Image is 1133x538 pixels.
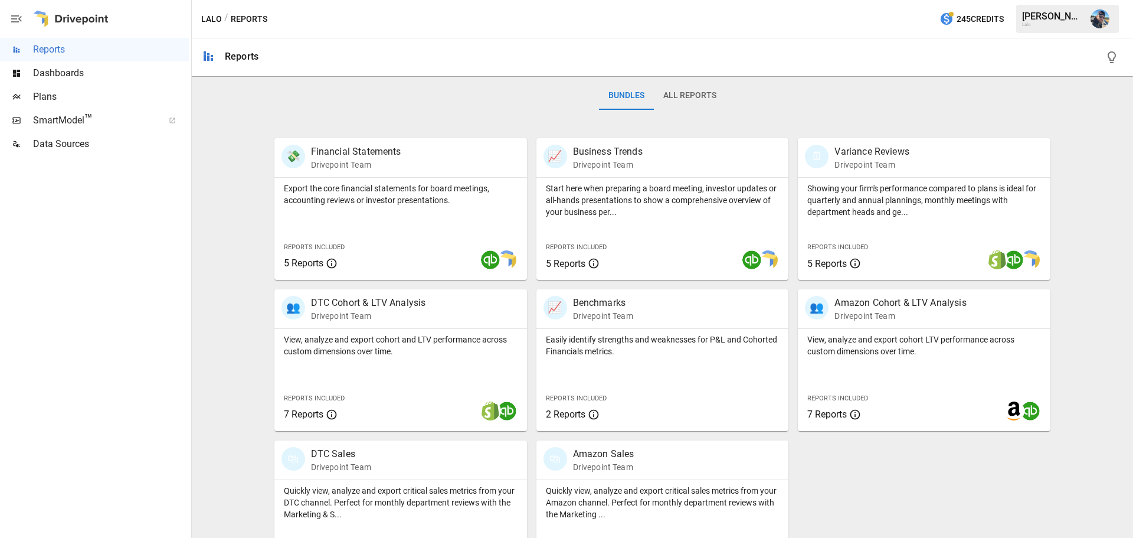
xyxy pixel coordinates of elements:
p: Benchmarks [573,296,633,310]
p: Easily identify strengths and weaknesses for P&L and Cohorted Financials metrics. [546,334,780,357]
span: 2 Reports [546,409,585,420]
p: Variance Reviews [834,145,909,159]
img: quickbooks [481,250,500,269]
img: shopify [481,402,500,420]
div: Lalo [1022,22,1083,27]
p: Drivepoint Team [834,159,909,171]
p: DTC Cohort & LTV Analysis [311,296,426,310]
span: SmartModel [33,113,156,128]
div: [PERSON_NAME] [1022,11,1083,22]
span: 5 Reports [807,258,847,269]
p: Export the core financial statements for board meetings, accounting reviews or investor presentat... [284,182,518,206]
span: Reports Included [284,394,345,402]
div: 📈 [543,145,567,168]
p: Amazon Sales [573,447,634,461]
p: View, analyze and export cohort and LTV performance across custom dimensions over time. [284,334,518,357]
div: 📈 [543,296,567,319]
button: 245Credits [935,8,1008,30]
p: Drivepoint Team [834,310,966,322]
span: 5 Reports [284,257,323,269]
span: Dashboards [33,66,189,80]
div: Reports [225,51,258,62]
button: Lalo [201,12,222,27]
img: quickbooks [1021,402,1040,420]
p: Quickly view, analyze and export critical sales metrics from your DTC channel. Perfect for monthl... [284,485,518,520]
span: Reports [33,43,189,57]
p: Financial Statements [311,145,401,159]
span: ™ [84,112,93,126]
span: 7 Reports [284,409,323,420]
span: 5 Reports [546,258,585,269]
span: Reports Included [546,243,607,251]
img: amazon [1004,402,1023,420]
span: Plans [33,90,189,104]
p: Drivepoint Team [311,159,401,171]
div: 👥 [805,296,829,319]
p: View, analyze and export cohort LTV performance across custom dimensions over time. [807,334,1041,357]
div: 🛍 [543,447,567,471]
p: DTC Sales [311,447,371,461]
span: 245 Credits [957,12,1004,27]
span: Reports Included [807,394,868,402]
div: / [224,12,228,27]
p: Drivepoint Team [311,461,371,473]
span: Reports Included [284,243,345,251]
div: 🗓 [805,145,829,168]
span: Reports Included [546,394,607,402]
p: Drivepoint Team [573,159,643,171]
button: All Reports [654,81,726,110]
p: Start here when preparing a board meeting, investor updates or all-hands presentations to show a ... [546,182,780,218]
p: Quickly view, analyze and export critical sales metrics from your Amazon channel. Perfect for mon... [546,485,780,520]
p: Drivepoint Team [573,461,634,473]
img: quickbooks [1004,250,1023,269]
p: Drivepoint Team [573,310,633,322]
div: 💸 [281,145,305,168]
img: smart model [1021,250,1040,269]
img: quickbooks [497,402,516,420]
div: 👥 [281,296,305,319]
div: 🛍 [281,447,305,471]
p: Showing your firm's performance compared to plans is ideal for quarterly and annual plannings, mo... [807,182,1041,218]
p: Amazon Cohort & LTV Analysis [834,296,966,310]
p: Drivepoint Team [311,310,426,322]
img: smart model [759,250,778,269]
button: William Winsa [1083,2,1116,35]
img: smart model [497,250,516,269]
span: 7 Reports [807,409,847,420]
p: Business Trends [573,145,643,159]
span: Reports Included [807,243,868,251]
img: William Winsa [1091,9,1109,28]
img: quickbooks [742,250,761,269]
span: Data Sources [33,137,189,151]
img: shopify [988,250,1007,269]
button: Bundles [599,81,654,110]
